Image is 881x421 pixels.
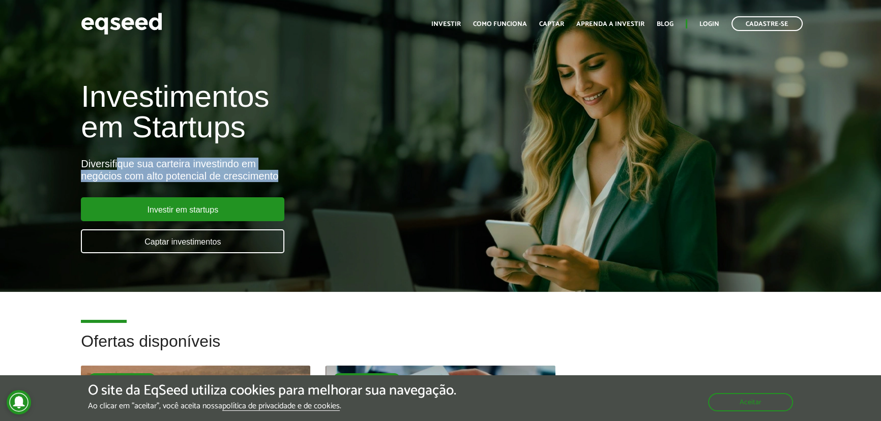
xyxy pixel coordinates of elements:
a: Login [699,21,719,27]
h5: O site da EqSeed utiliza cookies para melhorar sua navegação. [88,383,456,399]
div: Rodada garantida [333,373,400,385]
h2: Ofertas disponíveis [81,333,800,366]
a: Cadastre-se [731,16,803,31]
div: Rodada garantida [89,373,155,385]
p: Ao clicar em "aceitar", você aceita nossa . [88,401,456,411]
a: Aprenda a investir [576,21,644,27]
img: EqSeed [81,10,162,37]
a: política de privacidade e de cookies [222,402,340,411]
a: Investir em startups [81,197,284,221]
a: Captar investimentos [81,229,284,253]
a: Blog [657,21,673,27]
button: Aceitar [708,393,793,411]
a: Captar [539,21,564,27]
a: Como funciona [473,21,527,27]
div: Diversifique sua carteira investindo em negócios com alto potencial de crescimento [81,158,506,182]
h1: Investimentos em Startups [81,81,506,142]
a: Investir [431,21,461,27]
